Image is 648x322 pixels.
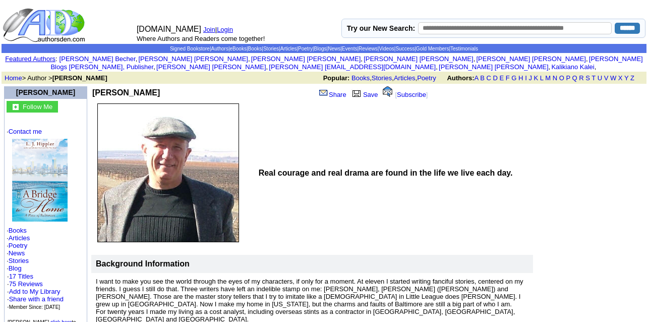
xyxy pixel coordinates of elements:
a: L [540,74,544,82]
font: Follow Me [23,103,52,111]
a: Events [342,46,358,51]
img: alert.gif [383,86,392,97]
b: Background Information [96,259,190,268]
a: 17 Titles [9,273,33,280]
font: , , , , , , , , , , [50,55,642,71]
font: i [155,65,156,70]
a: Poetry [298,46,313,51]
a: Blog [9,264,22,272]
a: Login [217,26,233,33]
a: J [528,74,532,82]
a: I [525,74,527,82]
a: Reviews [359,46,378,51]
a: Home [5,74,22,82]
font: · · · · · · · [7,128,85,311]
a: Poetry [417,74,436,82]
a: Add to My Library [9,288,61,295]
img: 52608.jpg [97,103,239,242]
a: Subscribe [397,91,426,98]
a: [PERSON_NAME] [PERSON_NAME] [139,55,248,63]
a: Gold Members [416,46,449,51]
a: Stories [372,74,392,82]
a: eBooks [230,46,247,51]
a: Share [318,91,346,98]
a: Videos [379,46,394,51]
a: N [553,74,557,82]
a: P [566,74,570,82]
a: Blogs [314,46,327,51]
font: i [550,65,551,70]
font: i [438,65,439,70]
a: D [493,74,497,82]
font: i [475,57,476,62]
font: , , , [323,74,643,82]
a: F [506,74,510,82]
a: W [610,74,616,82]
a: X [618,74,623,82]
a: [PERSON_NAME] [16,88,75,96]
a: [PERSON_NAME] [PERSON_NAME] [156,63,266,71]
a: Signed Bookstore [170,46,210,51]
a: 75 Reviews [9,280,43,288]
font: i [596,65,597,70]
a: Join [203,26,215,33]
font: ] [426,91,428,98]
font: · · · [7,288,64,310]
a: [PERSON_NAME] [EMAIL_ADDRESS][DOMAIN_NAME] [269,63,436,71]
a: News [9,249,25,257]
b: [PERSON_NAME] [92,88,160,97]
span: | | | | | | | | | | | | | | [170,46,478,51]
label: Try our New Search: [347,24,415,32]
a: Z [630,74,634,82]
a: Books [248,46,262,51]
a: News [328,46,340,51]
a: Share with a friend [9,295,64,303]
font: > Author > [5,74,107,82]
a: U [598,74,602,82]
a: V [604,74,609,82]
font: · · [7,273,64,310]
a: Success [395,46,415,51]
font: i [137,57,138,62]
a: G [511,74,516,82]
a: Poetry [9,242,28,249]
a: K [534,74,539,82]
font: : [5,55,57,63]
font: Member Since: [DATE] [9,304,61,310]
font: i [363,57,364,62]
a: Featured Authors [5,55,55,63]
font: i [268,65,269,70]
a: Save [350,91,378,98]
a: [PERSON_NAME] [PERSON_NAME] [439,63,548,71]
a: Articles [9,234,30,242]
a: Contact me [9,128,42,135]
font: [DOMAIN_NAME] [137,25,201,33]
a: Stories [263,46,279,51]
a: Kalikiano Kalei [551,63,594,71]
a: Testimonials [450,46,478,51]
img: share_page.gif [319,89,328,97]
a: Books [351,74,370,82]
a: S [585,74,590,82]
img: gc.jpg [13,104,19,110]
a: Books [9,227,27,234]
b: Real courage and real drama are found in the life we live each day. [259,169,513,177]
a: H [518,74,523,82]
font: Where Authors and Readers come together! [137,35,265,42]
font: [ [395,91,397,98]
font: | [215,26,237,33]
a: Articles [280,46,297,51]
a: T [592,74,596,82]
a: Y [624,74,628,82]
a: B [480,74,485,82]
a: [PERSON_NAME] [PERSON_NAME] [251,55,361,63]
a: Q [572,74,577,82]
b: Popular: [323,74,350,82]
a: [PERSON_NAME] [PERSON_NAME] [364,55,473,63]
b: Authors: [447,74,474,82]
a: [PERSON_NAME] [PERSON_NAME] [476,55,585,63]
a: Authors [211,46,228,51]
a: R [579,74,583,82]
a: Stories [9,257,29,264]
